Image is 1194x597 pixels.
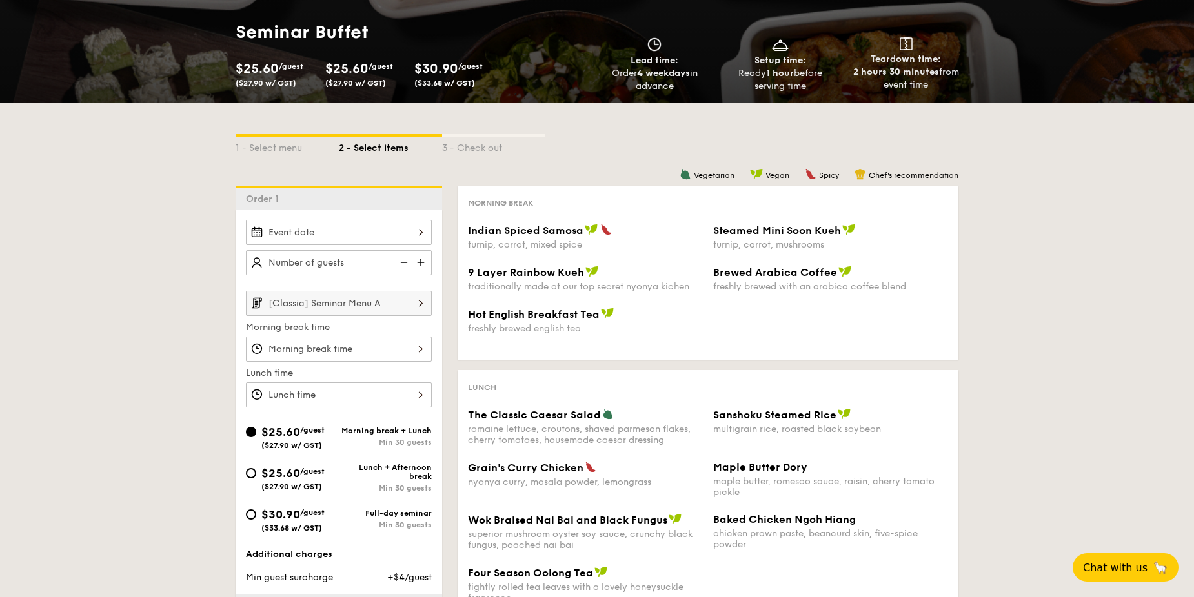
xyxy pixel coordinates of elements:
div: 2 - Select items [339,137,442,155]
span: Min guest surcharge [246,572,333,583]
span: /guest [279,62,303,71]
span: ($27.90 w/ GST) [236,79,296,88]
input: Event date [246,220,432,245]
strong: 1 hour [766,68,794,79]
span: 9 Layer Rainbow Kueh [468,266,584,279]
img: icon-vegan.f8ff3823.svg [838,408,851,420]
div: Min 30 guests [339,520,432,529]
input: $25.60/guest($27.90 w/ GST)Lunch + Afternoon breakMin 30 guests [246,468,256,478]
div: Order in advance [597,67,713,93]
span: ($27.90 w/ GST) [261,482,322,491]
span: Wok Braised Nai Bai and Black Fungus [468,514,667,526]
div: romaine lettuce, croutons, shaved parmesan flakes, cherry tomatoes, housemade caesar dressing [468,424,703,445]
div: Lunch + Afternoon break [339,463,432,481]
span: $30.90 [261,507,300,522]
span: Indian Spiced Samosa [468,224,583,237]
span: /guest [300,508,325,517]
span: Spicy [819,171,839,180]
h1: Seminar Buffet [236,21,494,44]
div: Additional charges [246,548,432,561]
img: icon-spicy.37a8142b.svg [600,224,612,235]
img: icon-reduce.1d2dbef1.svg [393,250,412,275]
img: icon-chef-hat.a58ddaea.svg [855,168,866,180]
img: icon-vegan.f8ff3823.svg [750,168,763,180]
img: icon-vegan.f8ff3823.svg [838,266,851,277]
input: Number of guests [246,250,432,275]
div: nyonya curry, masala powder, lemongrass [468,476,703,487]
div: turnip, carrot, mushrooms [713,239,948,250]
span: $25.60 [261,466,300,480]
span: Morning break [468,199,533,208]
img: icon-vegan.f8ff3823.svg [594,566,607,578]
span: Four Season Oolong Tea [468,567,593,579]
div: traditionally made at our top secret nyonya kichen [468,281,703,292]
img: icon-dish.430c3a2e.svg [771,37,790,52]
span: 🦙 [1153,560,1168,575]
span: Teardown time: [871,54,941,64]
span: Hot English Breakfast Tea [468,308,600,320]
span: Setup time: [754,55,806,66]
div: freshly brewed with an arabica coffee blend [713,281,948,292]
input: Morning break time [246,337,432,362]
div: Full-day seminar [339,509,432,518]
div: turnip, carrot, mixed spice [468,239,703,250]
span: /guest [458,62,483,71]
span: ($33.68 w/ GST) [414,79,475,88]
img: icon-spicy.37a8142b.svg [805,168,816,180]
button: Chat with us🦙 [1073,553,1179,582]
input: $30.90/guest($33.68 w/ GST)Full-day seminarMin 30 guests [246,509,256,520]
div: Ready before serving time [723,67,838,93]
span: $25.60 [261,425,300,439]
div: freshly brewed english tea [468,323,703,334]
label: Lunch time [246,367,432,380]
span: $25.60 [325,61,369,77]
img: icon-vegan.f8ff3823.svg [669,513,682,525]
span: Brewed Arabica Coffee [713,266,837,279]
div: from event time [848,66,964,92]
span: ($27.90 w/ GST) [261,441,322,450]
div: Min 30 guests [339,438,432,447]
span: Grain's Curry Chicken [468,462,583,474]
div: 3 - Check out [442,137,545,155]
span: Lunch [468,383,496,392]
img: icon-add.58712e84.svg [412,250,432,275]
span: +$4/guest [387,572,432,583]
strong: 4 weekdays [637,68,690,79]
img: icon-vegetarian.fe4039eb.svg [602,408,614,420]
span: Baked Chicken Ngoh Hiang [713,513,856,525]
span: Vegetarian [694,171,734,180]
span: Chat with us [1083,562,1148,574]
span: The Classic Caesar Salad [468,409,601,421]
span: Chef's recommendation [869,171,958,180]
span: Steamed Mini Soon Kueh [713,224,841,237]
img: icon-chevron-right.3c0dfbd6.svg [410,291,432,315]
span: Vegan [765,171,789,180]
div: superior mushroom oyster soy sauce, crunchy black fungus, poached nai bai [468,529,703,551]
input: Lunch time [246,382,432,407]
span: Sanshoku Steamed Rice [713,409,836,421]
span: /guest [300,467,325,476]
span: Lead time: [631,55,678,66]
div: multigrain rice, roasted black soybean [713,424,948,435]
img: icon-vegan.f8ff3823.svg [601,308,614,319]
span: $25.60 [236,61,279,77]
div: chicken prawn paste, beancurd skin, five-spice powder [713,528,948,550]
img: icon-teardown.65201eee.svg [900,37,913,50]
img: icon-vegan.f8ff3823.svg [842,224,855,235]
img: icon-vegetarian.fe4039eb.svg [680,168,691,180]
span: ($33.68 w/ GST) [261,524,322,533]
img: icon-clock.2db775ea.svg [645,37,664,52]
label: Morning break time [246,321,432,334]
div: Morning break + Lunch [339,426,432,435]
span: /guest [300,426,325,435]
input: $25.60/guest($27.90 w/ GST)Morning break + LunchMin 30 guests [246,427,256,437]
div: 1 - Select menu [236,137,339,155]
div: Min 30 guests [339,484,432,493]
div: maple butter, romesco sauce, raisin, cherry tomato pickle [713,476,948,498]
img: icon-vegan.f8ff3823.svg [585,266,598,277]
span: /guest [369,62,393,71]
span: ($27.90 w/ GST) [325,79,386,88]
strong: 2 hours 30 minutes [853,66,939,77]
img: icon-spicy.37a8142b.svg [585,461,596,473]
span: Maple Butter Dory [713,461,807,473]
